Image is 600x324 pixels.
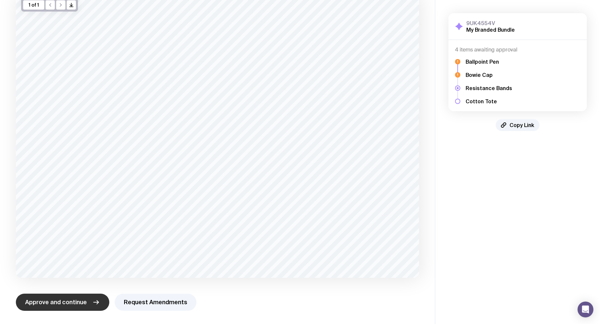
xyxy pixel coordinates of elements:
[23,0,44,10] div: 1 of 1
[16,294,109,311] button: Approve and continue
[115,294,196,311] button: Request Amendments
[466,20,515,26] h3: 9UK4554V
[466,72,512,78] h5: Bowie Cap
[466,85,512,91] h5: Resistance Bands
[466,98,512,105] h5: Cotton Tote
[578,302,593,317] div: Open Intercom Messenger
[510,122,534,128] span: Copy Link
[67,0,76,10] button: />/>
[466,26,515,33] h2: My Branded Bundle
[466,58,512,65] h5: Ballpoint Pen
[70,3,73,7] g: /> />
[496,119,540,131] button: Copy Link
[25,298,87,306] span: Approve and continue
[455,47,580,53] h4: 4 items awaiting approval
